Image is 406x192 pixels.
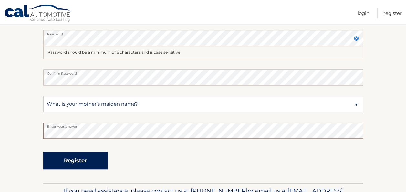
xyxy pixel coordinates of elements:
label: Enter your answer [43,123,363,128]
a: Login [358,8,370,18]
div: Password should be a minimum of 6 characters and is case sensitive [43,46,363,59]
label: Confirm Password [43,69,363,75]
a: Cal Automotive [4,4,72,23]
button: Register [43,152,108,169]
a: Register [383,8,402,18]
label: Password [43,30,363,35]
img: close.svg [354,36,359,41]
